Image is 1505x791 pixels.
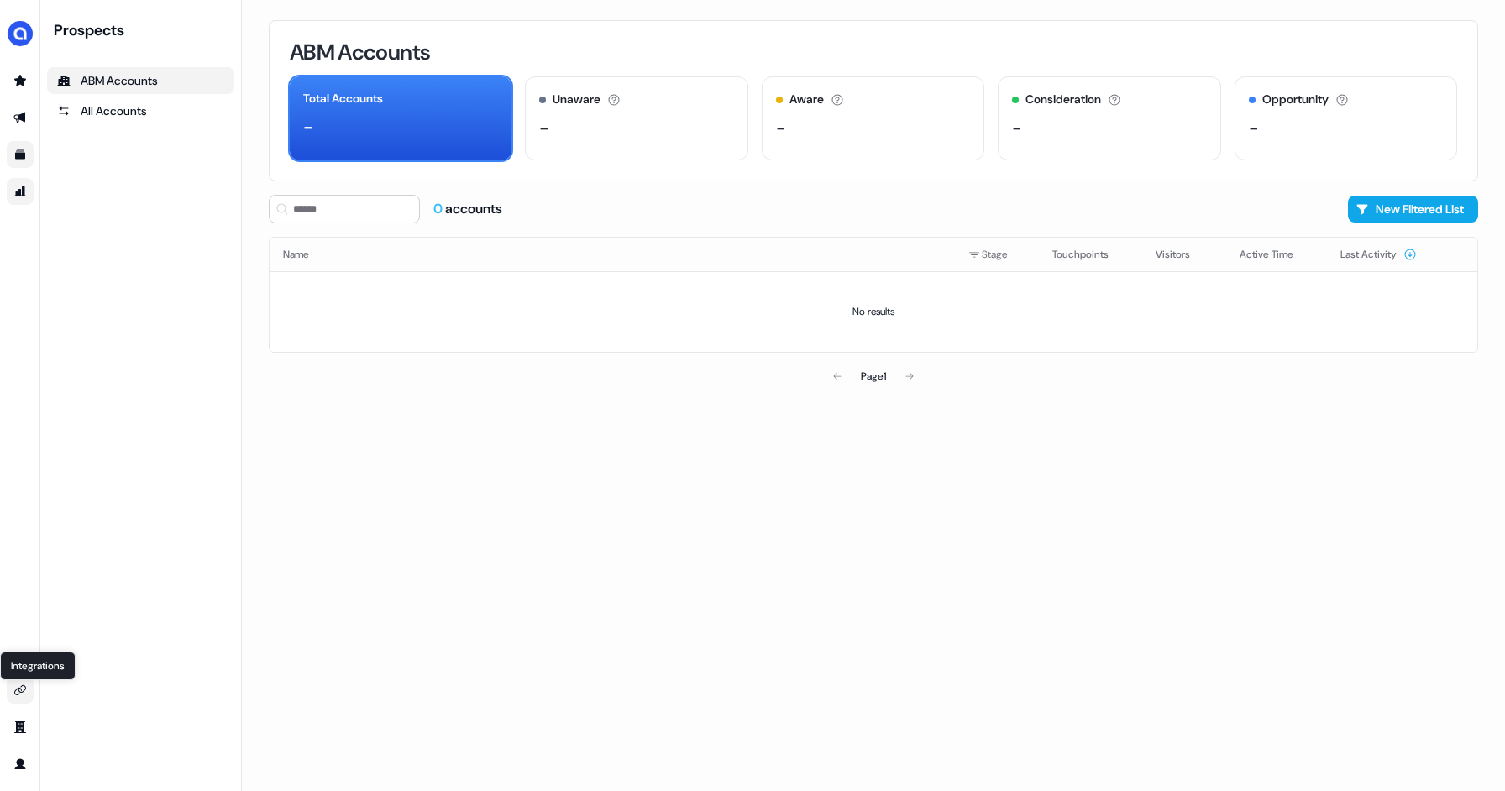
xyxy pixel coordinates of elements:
button: Active Time [1240,239,1314,270]
div: - [1249,115,1259,140]
a: Go to outbound experience [7,104,34,131]
div: - [1012,115,1022,140]
button: Touchpoints [1052,239,1129,270]
div: Page 1 [861,368,886,385]
a: Go to profile [7,751,34,778]
a: Go to team [7,714,34,741]
span: 0 [433,200,445,217]
a: ABM Accounts [47,67,234,94]
a: Go to prospects [7,67,34,94]
a: Go to integrations [7,677,34,704]
button: Visitors [1156,239,1210,270]
div: Prospects [54,20,234,40]
div: Unaware [553,91,600,108]
div: - [303,114,313,139]
div: ABM Accounts [57,72,224,89]
a: Go to templates [7,141,34,168]
button: New Filtered List [1348,196,1478,223]
a: All accounts [47,97,234,124]
h3: ABM Accounts [290,41,430,63]
div: accounts [433,200,502,218]
td: No results [270,271,1477,352]
div: Consideration [1025,91,1101,108]
button: Last Activity [1340,239,1417,270]
div: - [539,115,549,140]
div: Aware [789,91,824,108]
th: Name [270,238,955,271]
div: Total Accounts [303,90,383,107]
div: Opportunity [1262,91,1329,108]
a: Go to attribution [7,178,34,205]
div: - [776,115,786,140]
div: All Accounts [57,102,224,119]
div: Stage [968,246,1025,263]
